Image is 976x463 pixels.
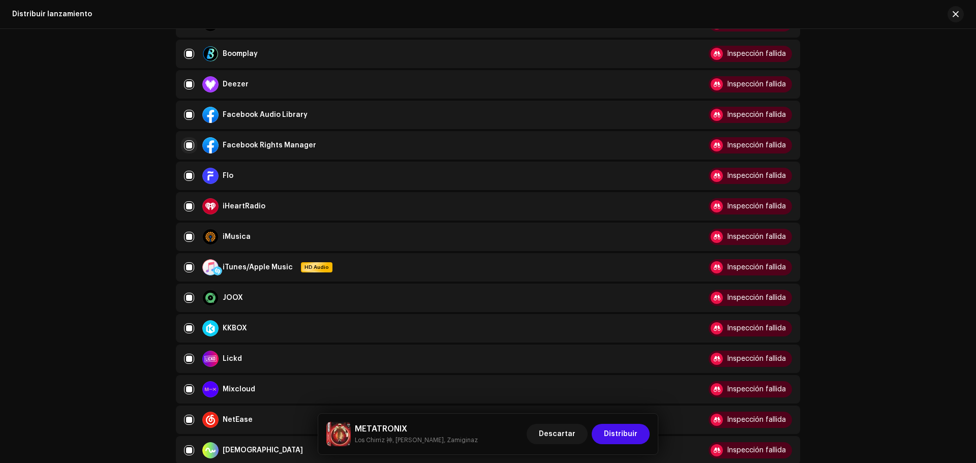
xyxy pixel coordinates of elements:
div: KKBOX [223,325,247,332]
div: Inspección fallida [727,264,786,271]
div: iTunes/Apple Music [223,264,293,271]
div: iMusica [223,233,251,240]
div: Flo [223,172,233,179]
div: Inspección fallida [727,416,786,423]
div: Deezer [223,81,249,88]
span: HD Audio [302,264,331,271]
div: Inspección fallida [727,233,786,240]
div: Inspección fallida [727,142,786,149]
div: Inspección fallida [727,294,786,301]
div: Mixcloud [223,386,255,393]
button: Descartar [527,424,588,444]
div: NetEase [223,416,253,423]
div: Distribuir lanzamiento [12,10,92,18]
div: Facebook Rights Manager [223,142,316,149]
div: Inspección fallida [727,447,786,454]
span: Descartar [539,424,575,444]
div: Inspección fallida [727,203,786,210]
div: Inspección fallida [727,386,786,393]
div: iHeartRadio [223,203,265,210]
div: Facebook Audio Library [223,111,308,118]
div: Nuuday [223,447,303,454]
div: Inspección fallida [727,111,786,118]
div: Inspección fallida [727,355,786,362]
div: Inspección fallida [727,172,786,179]
div: Boomplay [223,50,258,57]
span: Distribuir [604,424,637,444]
div: Inspección fallida [727,81,786,88]
small: METATRONIX [355,435,478,445]
div: JOOX [223,294,243,301]
div: Inspección fallida [727,325,786,332]
button: Distribuir [592,424,650,444]
div: Inspección fallida [727,50,786,57]
div: Lickd [223,355,242,362]
h5: METATRONIX [355,423,478,435]
img: eb8c5c60-9bce-4a5b-9b34-1b9979b1daa2 [326,422,351,446]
